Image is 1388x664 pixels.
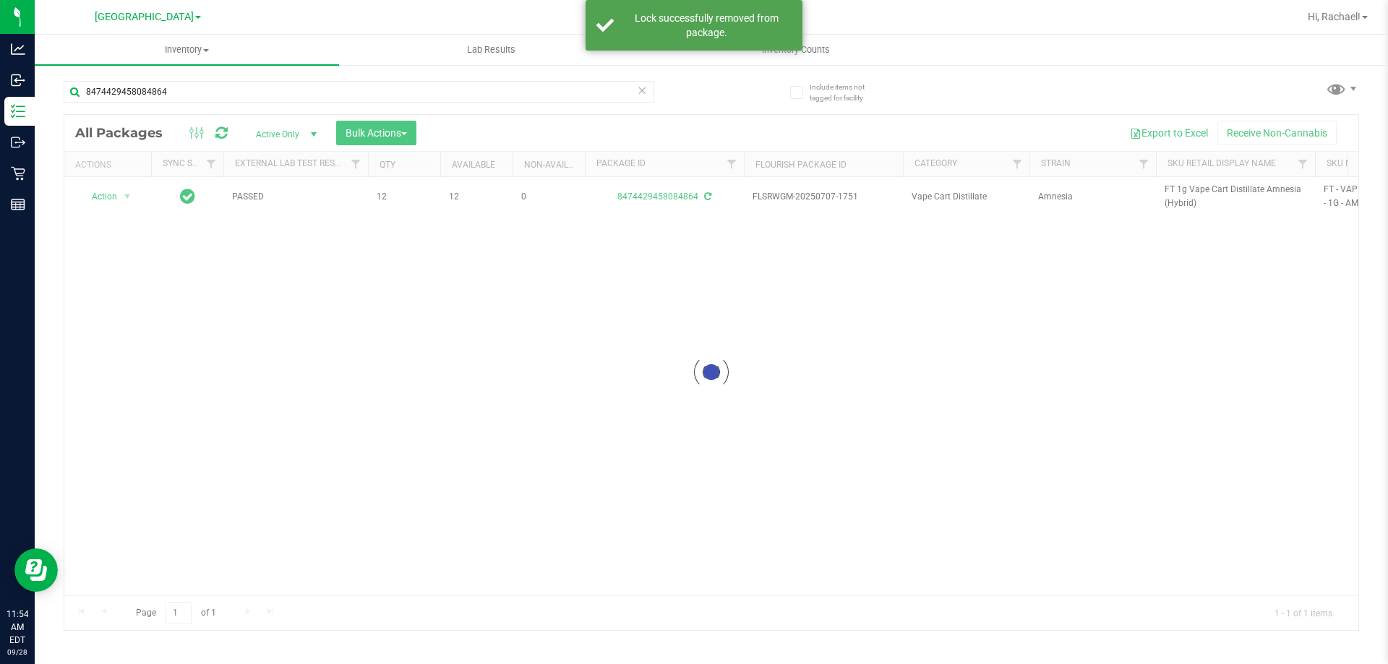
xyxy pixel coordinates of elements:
[35,35,339,65] a: Inventory
[64,81,654,103] input: Search Package ID, Item Name, SKU, Lot or Part Number...
[11,135,25,150] inline-svg: Outbound
[11,104,25,118] inline-svg: Inventory
[7,647,28,657] p: 09/28
[447,43,535,56] span: Lab Results
[11,166,25,181] inline-svg: Retail
[95,11,194,23] span: [GEOGRAPHIC_DATA]
[35,43,339,56] span: Inventory
[339,35,643,65] a: Lab Results
[11,197,25,212] inline-svg: Reports
[622,11,792,40] div: Lock successfully removed from package.
[1308,11,1361,22] span: Hi, Rachael!
[637,81,647,100] span: Clear
[14,548,58,592] iframe: Resource center
[11,42,25,56] inline-svg: Analytics
[11,73,25,87] inline-svg: Inbound
[7,608,28,647] p: 11:54 AM EDT
[810,82,882,103] span: Include items not tagged for facility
